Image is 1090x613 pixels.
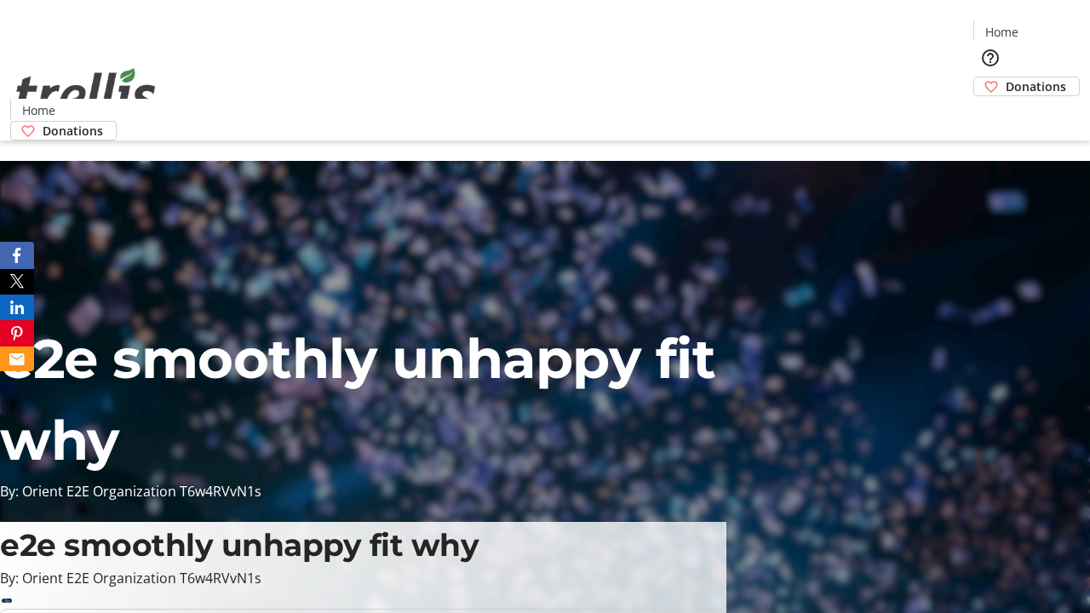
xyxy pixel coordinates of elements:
[10,49,162,135] img: Orient E2E Organization T6w4RVvN1s's Logo
[43,122,103,140] span: Donations
[973,96,1007,130] button: Cart
[973,41,1007,75] button: Help
[1006,77,1066,95] span: Donations
[11,101,66,119] a: Home
[973,77,1080,96] a: Donations
[10,121,117,140] a: Donations
[22,101,55,119] span: Home
[985,23,1018,41] span: Home
[974,23,1029,41] a: Home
